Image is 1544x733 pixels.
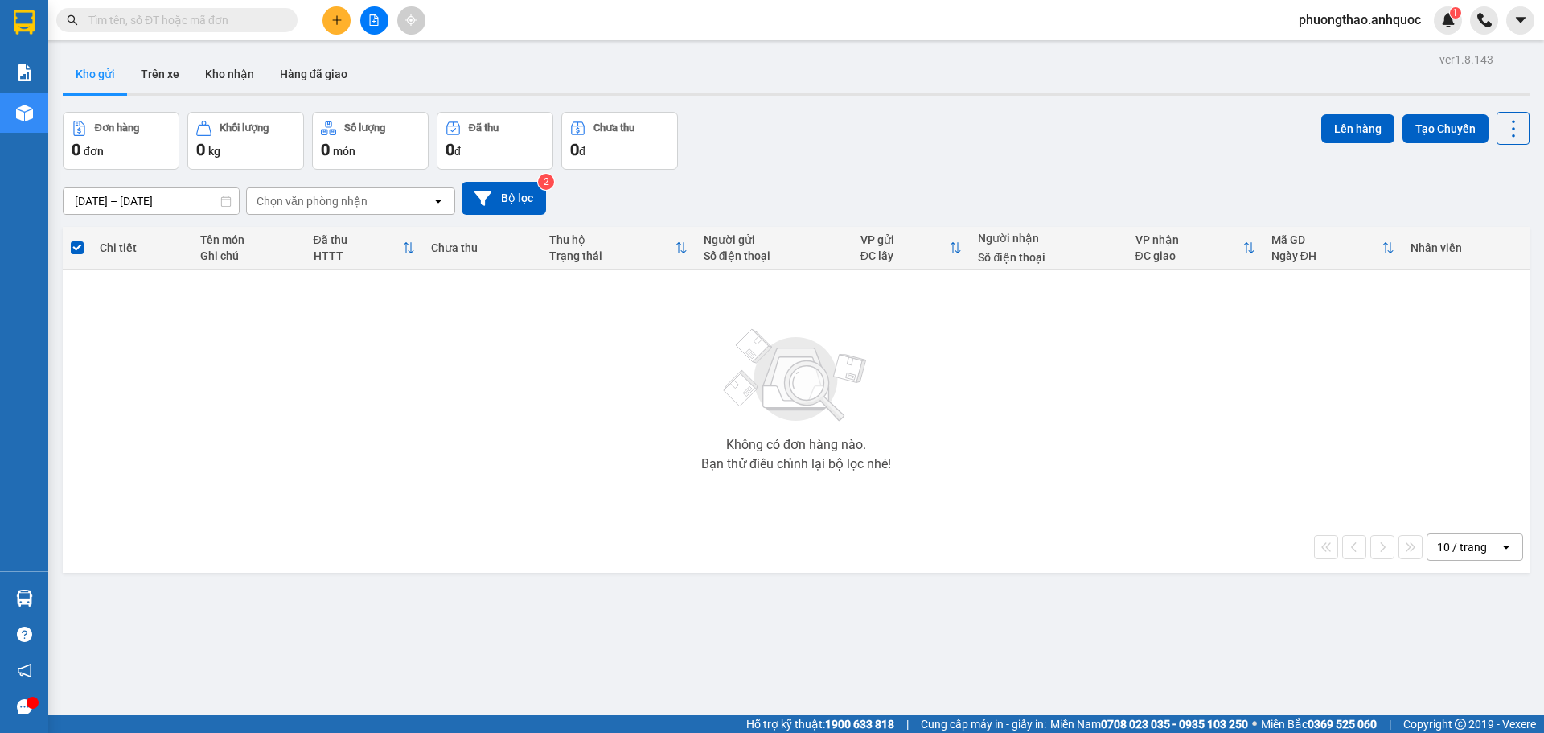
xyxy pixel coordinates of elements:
[921,715,1046,733] span: Cung cấp máy in - giấy in:
[196,140,205,159] span: 0
[16,105,33,121] img: warehouse-icon
[314,249,403,262] div: HTTT
[100,241,183,254] div: Chi tiết
[1271,249,1382,262] div: Ngày ĐH
[906,715,909,733] span: |
[67,14,78,26] span: search
[1308,718,1377,731] strong: 0369 525 060
[1402,114,1489,143] button: Tạo Chuyến
[431,241,533,254] div: Chưa thu
[17,663,32,678] span: notification
[701,458,891,471] div: Bạn thử điều chỉnh lại bộ lọc nhé!
[360,6,388,35] button: file-add
[368,14,380,26] span: file-add
[1252,721,1257,727] span: ⚪️
[128,55,192,93] button: Trên xe
[267,55,360,93] button: Hàng đã giao
[978,251,1119,264] div: Số điện thoại
[541,227,696,270] th: Toggle SortBy
[825,718,894,731] strong: 1900 633 818
[437,112,553,170] button: Đã thu0đ
[432,195,445,208] svg: open
[405,14,417,26] span: aim
[1321,114,1394,143] button: Lên hàng
[64,188,239,214] input: Select a date range.
[726,439,866,451] div: Không có đơn hàng nào.
[860,233,950,246] div: VP gửi
[860,249,950,262] div: ĐC lấy
[84,145,104,158] span: đơn
[88,11,278,29] input: Tìm tên, số ĐT hoặc mã đơn
[1050,715,1248,733] span: Miền Nam
[1452,7,1458,19] span: 1
[579,145,585,158] span: đ
[306,227,424,270] th: Toggle SortBy
[570,140,579,159] span: 0
[1500,541,1513,554] svg: open
[462,182,546,215] button: Bộ lọc
[978,232,1119,245] div: Người nhận
[1127,227,1263,270] th: Toggle SortBy
[200,233,298,246] div: Tên món
[14,10,35,35] img: logo-vxr
[208,145,220,158] span: kg
[852,227,971,270] th: Toggle SortBy
[220,122,269,134] div: Khối lượng
[397,6,425,35] button: aim
[1261,715,1377,733] span: Miền Bắc
[17,627,32,642] span: question-circle
[593,122,634,134] div: Chưa thu
[561,112,678,170] button: Chưa thu0đ
[704,249,844,262] div: Số điện thoại
[344,122,385,134] div: Số lượng
[746,715,894,733] span: Hỗ trợ kỹ thuật:
[95,122,139,134] div: Đơn hàng
[704,233,844,246] div: Người gửi
[16,590,33,607] img: warehouse-icon
[63,55,128,93] button: Kho gửi
[716,319,877,432] img: svg+xml;base64,PHN2ZyBjbGFzcz0ibGlzdC1wbHVnX19zdmciIHhtbG5zPSJodHRwOi8vd3d3LnczLm9yZy8yMDAwL3N2Zy...
[454,145,461,158] span: đ
[200,249,298,262] div: Ghi chú
[333,145,355,158] span: món
[1439,51,1493,68] div: ver 1.8.143
[1263,227,1402,270] th: Toggle SortBy
[1389,715,1391,733] span: |
[72,140,80,159] span: 0
[1513,13,1528,27] span: caret-down
[1135,233,1242,246] div: VP nhận
[16,64,33,81] img: solution-icon
[314,233,403,246] div: Đã thu
[549,249,675,262] div: Trạng thái
[63,112,179,170] button: Đơn hàng0đơn
[257,193,368,209] div: Chọn văn phòng nhận
[1477,13,1492,27] img: phone-icon
[1437,539,1487,555] div: 10 / trang
[17,699,32,714] span: message
[1135,249,1242,262] div: ĐC giao
[192,55,267,93] button: Kho nhận
[538,174,554,190] sup: 2
[1286,10,1434,30] span: phuongthao.anhquoc
[331,14,343,26] span: plus
[549,233,675,246] div: Thu hộ
[1441,13,1456,27] img: icon-new-feature
[321,140,330,159] span: 0
[1411,241,1521,254] div: Nhân viên
[187,112,304,170] button: Khối lượng0kg
[1506,6,1534,35] button: caret-down
[469,122,499,134] div: Đã thu
[322,6,351,35] button: plus
[312,112,429,170] button: Số lượng0món
[1455,719,1466,730] span: copyright
[1450,7,1461,19] sup: 1
[1271,233,1382,246] div: Mã GD
[1101,718,1248,731] strong: 0708 023 035 - 0935 103 250
[446,140,454,159] span: 0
